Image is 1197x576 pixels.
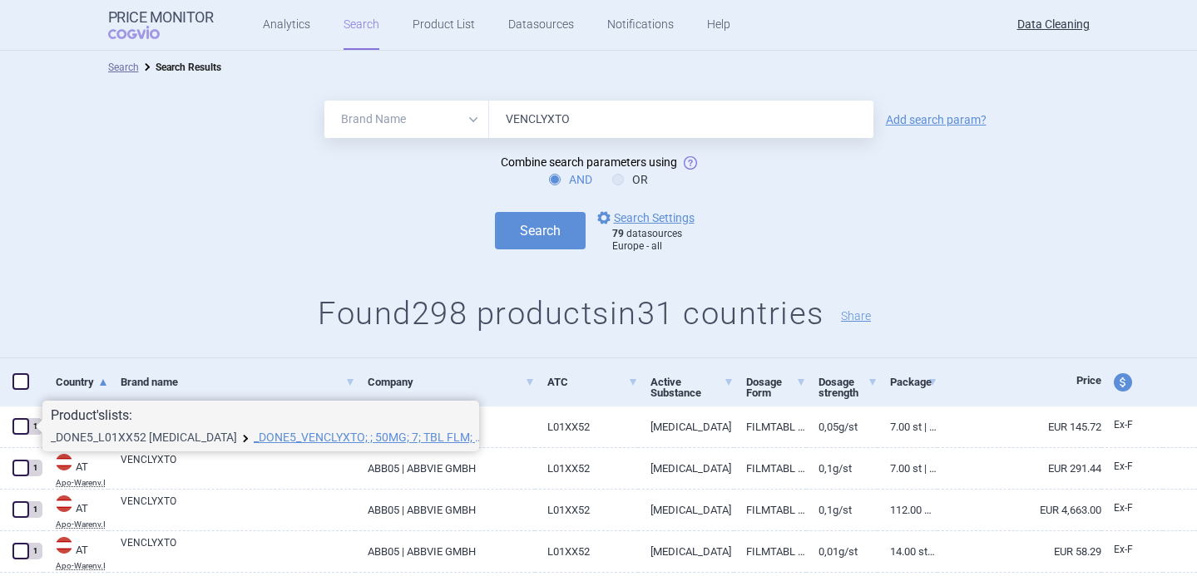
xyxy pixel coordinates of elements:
[56,562,108,570] abbr: Apo-Warenv.I — Apothekerverlag Warenverzeichnis. Online database developed by the Österreichische...
[1101,413,1163,438] a: Ex-F
[27,501,42,518] div: 1
[139,59,221,76] li: Search Results
[43,452,108,487] a: ATATApo-Warenv.I
[638,448,734,489] a: [MEDICAL_DATA]
[878,448,937,489] a: 7.00 ST | Stück
[368,362,535,402] a: Company
[638,531,734,572] a: [MEDICAL_DATA]
[27,460,42,476] div: 1
[806,490,878,530] a: 0,1G/ST
[841,310,871,322] button: Share
[612,228,703,254] div: datasources Europe - all
[535,406,638,447] a: L01XX52
[108,59,139,76] li: Search
[535,448,638,489] a: L01XX52
[43,494,108,529] a: ATATApo-Warenv.I
[819,362,878,413] a: Dosage strength
[650,362,734,413] a: Active Substance
[1114,419,1133,431] span: Ex-factory price
[254,431,487,443] a: _DONE5_VENCLYXTO; ; 50MG; 7; TBL FLM; BLI |EU/1/16/1138/004
[43,535,108,570] a: ATATApo-Warenv.I
[355,490,535,530] a: ABB05 | ABBVIE GMBH
[121,362,355,402] a: Brand name
[937,406,1101,447] a: EUR 145.72
[878,406,937,447] a: 7.00 ST | Stück
[56,495,72,512] img: Austria
[535,531,638,572] a: L01XX52
[156,62,221,73] strong: Search Results
[547,362,638,402] a: ATC
[878,531,937,572] a: 14.00 ST | Stück
[108,9,214,41] a: Price MonitorCOGVIO
[121,494,355,524] a: VENCLYXTO
[495,212,586,249] button: Search
[51,407,132,423] strong: Product's lists:
[886,114,987,126] a: Add search param?
[878,490,937,530] a: 112.00 ST | Stück
[1101,538,1163,563] a: Ex-F
[638,406,734,447] a: [MEDICAL_DATA]
[108,26,183,39] span: COGVIO
[535,490,638,530] a: L01XX52
[56,537,72,554] img: Austria
[806,531,878,572] a: 0,01G/ST
[549,171,592,188] label: AND
[594,208,695,228] a: Search Settings
[1101,496,1163,521] a: Ex-F
[121,452,355,482] a: VENCLYXTO
[355,531,535,572] a: ABB05 | ABBVIE GMBH
[56,520,108,529] abbr: Apo-Warenv.I — Apothekerverlag Warenverzeichnis. Online database developed by the Österreichische...
[56,454,72,470] img: Austria
[890,362,937,402] a: Package
[638,490,734,530] a: [MEDICAL_DATA]
[734,448,805,489] a: FILMTABL 100MG
[27,418,42,435] div: 1
[56,479,108,487] abbr: Apo-Warenv.I — Apothekerverlag Warenverzeichnis. Online database developed by the Österreichische...
[121,535,355,565] a: VENCLYXTO
[1114,544,1133,555] span: Ex-factory price
[56,362,108,402] a: Country
[1114,460,1133,472] span: Ex-factory price
[734,531,805,572] a: FILMTABL 10MG
[1114,502,1133,514] span: Ex-factory price
[612,171,648,188] label: OR
[27,543,42,559] div: 1
[108,9,214,26] strong: Price Monitor
[806,448,878,489] a: 0,1G/ST
[734,490,805,530] a: FILMTABL 100MG
[937,448,1101,489] a: EUR 291.44
[806,406,878,447] a: 0,05G/ST
[1076,374,1101,386] span: Price
[501,155,677,169] span: Combine search parameters using
[746,362,805,413] a: Dosage Form
[612,228,624,239] strong: 79
[51,431,237,443] a: _DONE5_L01XX52 [MEDICAL_DATA]
[355,448,535,489] a: ABB05 | ABBVIE GMBH
[1101,455,1163,480] a: Ex-F
[937,531,1101,572] a: EUR 58.29
[937,490,1101,530] a: EUR 4,663.00
[108,62,139,73] a: Search
[734,406,805,447] a: FILMTABL 50MG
